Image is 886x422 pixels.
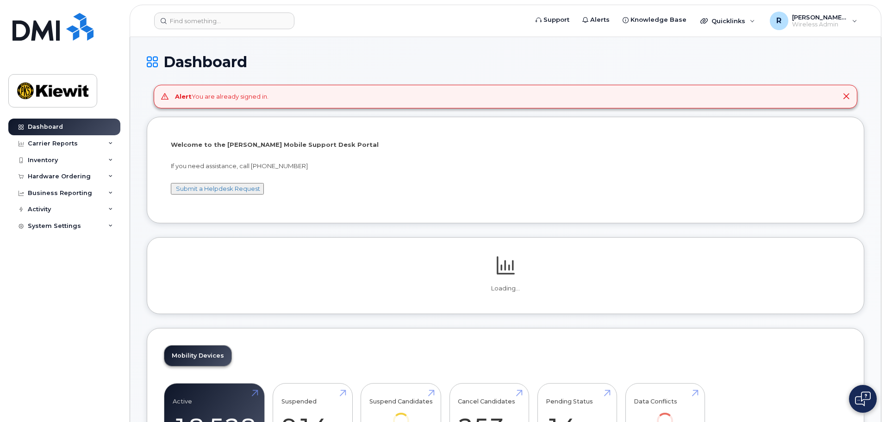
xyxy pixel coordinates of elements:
[147,54,864,70] h1: Dashboard
[171,140,840,149] p: Welcome to the [PERSON_NAME] Mobile Support Desk Portal
[175,92,268,101] div: You are already signed in.
[176,185,260,192] a: Submit a Helpdesk Request
[171,183,264,195] button: Submit a Helpdesk Request
[855,391,871,406] img: Open chat
[171,162,840,170] p: If you need assistance, call [PHONE_NUMBER]
[175,93,192,100] strong: Alert
[164,284,847,293] p: Loading...
[164,346,231,366] a: Mobility Devices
